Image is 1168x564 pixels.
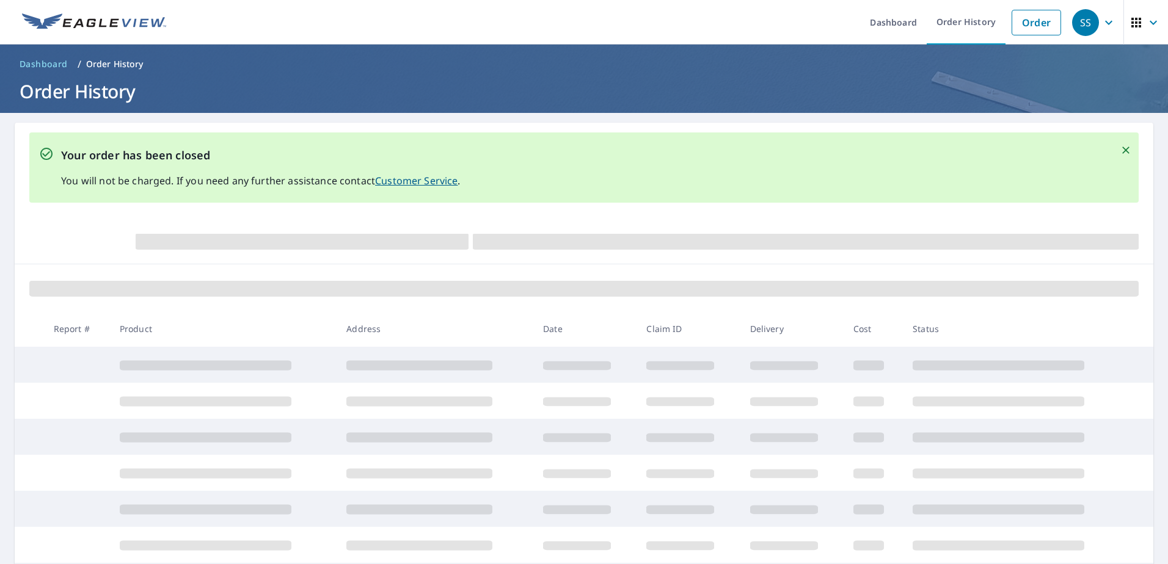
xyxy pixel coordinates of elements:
[61,147,461,164] p: Your order has been closed
[337,311,533,347] th: Address
[110,311,337,347] th: Product
[1012,10,1061,35] a: Order
[61,173,461,188] p: You will not be charged. If you need any further assistance contact .
[533,311,637,347] th: Date
[903,311,1130,347] th: Status
[20,58,68,70] span: Dashboard
[86,58,144,70] p: Order History
[15,54,1153,74] nav: breadcrumb
[375,174,458,187] a: Customer Service
[844,311,903,347] th: Cost
[740,311,844,347] th: Delivery
[15,54,73,74] a: Dashboard
[637,311,740,347] th: Claim ID
[22,13,166,32] img: EV Logo
[44,311,110,347] th: Report #
[78,57,81,71] li: /
[1072,9,1099,36] div: SS
[1118,142,1134,158] button: Close
[15,79,1153,104] h1: Order History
